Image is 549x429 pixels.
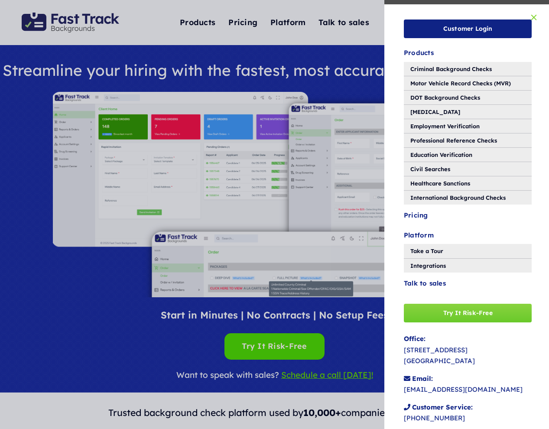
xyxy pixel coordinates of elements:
[404,335,426,343] strong: Office:
[443,25,493,32] span: Customer Login
[404,47,434,58] span: Products
[410,179,470,188] span: Healthcare Sanctions
[404,207,532,224] a: Pricing
[404,373,532,395] p: [EMAIL_ADDRESS][DOMAIN_NAME]
[404,176,532,190] a: Healthcare Sanctions
[410,107,460,117] span: [MEDICAL_DATA]
[404,133,532,147] a: Professional Reference Checks
[410,64,492,74] span: Criminal Background Checks
[404,275,532,292] a: Talk to sales
[404,244,532,258] a: Take a Tour
[404,162,532,176] a: Civil Searches
[410,136,497,145] span: Professional Reference Checks
[404,91,532,104] a: DOT Background Checks
[443,309,493,317] span: Try It Risk-Free
[410,164,450,174] span: Civil Searches
[404,119,532,133] a: Employment Verification
[410,246,443,256] span: Take a Tour
[410,261,446,270] span: Integrations
[404,333,532,367] p: [STREET_ADDRESS] [GEOGRAPHIC_DATA]
[404,230,434,241] span: Platform
[412,374,433,383] strong: Email:
[404,19,532,38] a: Customer Login
[412,403,473,411] strong: Customer Service:
[410,193,506,202] span: International Background Checks
[410,78,511,88] span: Motor Vehicle Record Checks (MVR)
[527,13,540,22] button: Close
[404,227,532,244] a: Platform
[404,76,532,90] a: Motor Vehicle Record Checks (MVR)
[410,121,480,131] span: Employment Verification
[404,148,532,162] a: Education Verification
[410,150,472,159] span: Education Verification
[404,191,532,205] a: International Background Checks
[404,62,532,76] a: Criminal Background Checks
[404,105,532,119] a: [MEDICAL_DATA]
[404,45,532,293] nav: One Page
[404,304,532,322] a: Try It Risk-Free
[410,93,480,102] span: DOT Background Checks
[404,278,446,289] span: Talk to sales
[404,210,428,221] span: Pricing
[404,259,532,273] a: Integrations
[404,402,532,424] p: [PHONE_NUMBER]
